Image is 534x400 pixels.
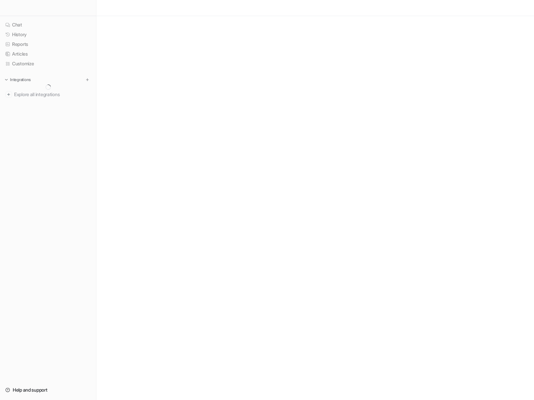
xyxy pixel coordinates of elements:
[3,40,93,49] a: Reports
[14,89,91,100] span: Explore all integrations
[3,90,93,99] a: Explore all integrations
[10,77,31,82] p: Integrations
[5,91,12,98] img: explore all integrations
[85,77,90,82] img: menu_add.svg
[3,76,33,83] button: Integrations
[3,49,93,59] a: Articles
[4,77,9,82] img: expand menu
[3,20,93,29] a: Chat
[3,59,93,68] a: Customize
[3,385,93,395] a: Help and support
[3,30,93,39] a: History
